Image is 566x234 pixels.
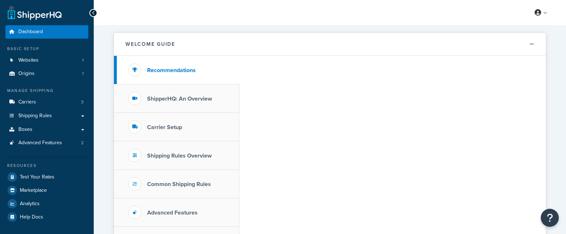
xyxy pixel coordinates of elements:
[18,71,35,77] span: Origins
[114,33,546,56] button: Welcome Guide
[5,184,88,197] a: Marketplace
[18,99,36,105] span: Carriers
[18,113,52,119] span: Shipping Rules
[147,124,182,131] h3: Carrier Setup
[20,187,47,194] span: Marketplace
[147,96,212,102] h3: ShipperHQ: An Overview
[5,109,88,123] a: Shipping Rules
[5,96,88,109] li: Carriers
[5,211,88,224] a: Help Docs
[18,127,32,133] span: Boxes
[20,214,43,220] span: Help Docs
[82,57,84,63] span: 1
[5,136,88,150] li: Advanced Features
[20,174,54,180] span: Test Your Rates
[147,181,211,187] h3: Common Shipping Rules
[147,209,198,216] h3: Advanced Features
[5,136,88,150] a: Advanced Features2
[5,163,88,169] div: Resources
[147,153,212,159] h3: Shipping Rules Overview
[5,67,88,80] a: Origins1
[20,201,40,207] span: Analytics
[5,197,88,210] a: Analytics
[5,171,88,184] a: Test Your Rates
[147,67,196,74] h3: Recommendations
[5,54,88,67] a: Websites1
[5,67,88,80] li: Origins
[81,99,84,105] span: 3
[18,57,39,63] span: Websites
[5,25,88,39] a: Dashboard
[5,123,88,136] a: Boxes
[5,54,88,67] li: Websites
[82,71,84,77] span: 1
[541,209,559,227] button: Open Resource Center
[18,29,43,35] span: Dashboard
[5,96,88,109] a: Carriers3
[18,140,62,146] span: Advanced Features
[81,140,84,146] span: 2
[5,46,88,52] div: Basic Setup
[125,41,175,47] h2: Welcome Guide
[5,88,88,94] div: Manage Shipping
